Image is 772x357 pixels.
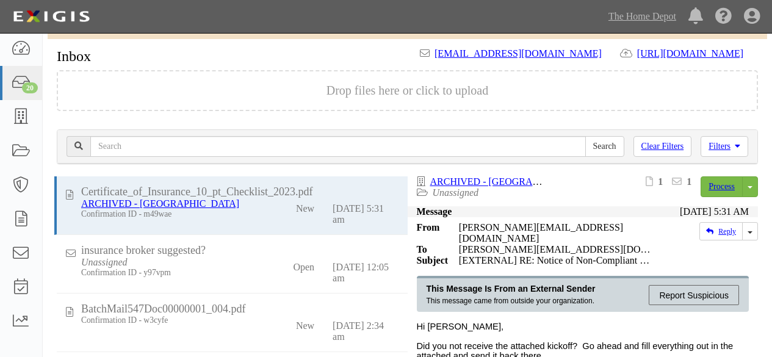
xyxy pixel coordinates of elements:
a: Unassigned [433,187,479,198]
span: Hi [PERSON_NAME], [417,322,504,331]
strong: Subject [408,255,450,266]
b: 1 [658,176,663,187]
div: [EXTERNAL] RE: Notice of Non-Compliant Insurance - The Home Depot | Euro Chef LLC [450,255,662,266]
div: Confirmation ID - m49wae [81,209,259,219]
a: Filters [701,136,748,157]
div: New [296,198,314,214]
div: 20 [22,82,38,93]
a: Clear Filters [633,136,692,157]
a: Process [701,176,743,197]
div: This message came from outside your organization. [427,295,596,306]
strong: Message [417,206,452,217]
div: insurance broker suggested? [81,244,399,257]
input: Search [90,136,586,157]
div: Open [293,257,314,273]
input: Search [585,136,624,157]
div: New [296,316,314,331]
div: Confirmation ID - y97vpm [81,268,259,278]
a: [EMAIL_ADDRESS][DOMAIN_NAME] [435,48,602,59]
div: [DATE] 2:34 am [333,316,398,342]
a: ARCHIVED - [GEOGRAPHIC_DATA] [81,198,239,209]
a: Reply [699,222,743,240]
a: ARCHIVED - [GEOGRAPHIC_DATA] [430,176,588,187]
a: [URL][DOMAIN_NAME] [637,48,758,59]
div: Report Suspicious [649,285,739,305]
a: The Home Depot [602,4,682,29]
button: Drop files here or click to upload [326,84,488,98]
div: [DATE] 12:05 am [333,257,398,284]
strong: To [408,244,450,255]
div: rick@eurochefusa.com [450,244,662,255]
div: ARCHIVED - Verona [81,198,259,209]
b: 1 [687,176,691,187]
div: This Message Is From an External Sender [427,283,596,294]
div: Certificate_of_Insurance_10_pt_Checklist_2023.pdf [81,186,399,198]
div: Confirmation ID - w3cyfe [81,316,259,325]
div: [PERSON_NAME][EMAIL_ADDRESS][DOMAIN_NAME] [450,222,662,244]
i: Help Center - Complianz [715,9,732,25]
div: BatchMail547Doc00000001_004.pdf [81,303,399,316]
strong: From [408,222,450,233]
div: [DATE] 5:31 AM [680,206,749,217]
em: Unassigned [81,257,128,267]
a: Report Suspicious [639,283,739,307]
div: [DATE] 5:31 am [333,198,398,225]
h1: Inbox [57,48,91,64]
img: logo-5460c22ac91f19d4615b14bd174203de0afe785f0fc80cf4dbbc73dc1793850b.png [9,5,93,27]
